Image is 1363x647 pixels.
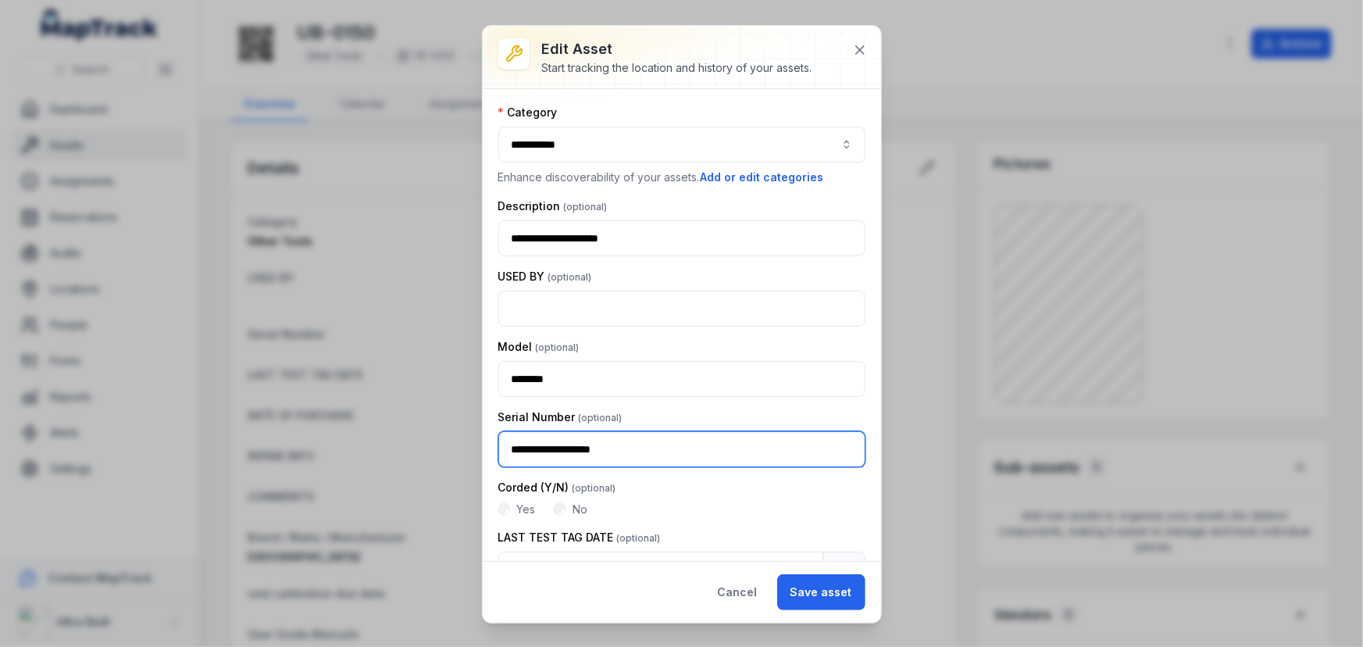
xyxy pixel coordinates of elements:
[542,38,812,60] h3: Edit asset
[498,480,616,495] label: Corded (Y/N)
[516,502,535,517] label: Yes
[498,198,608,214] label: Description
[498,339,580,355] label: Model
[542,60,812,76] div: Start tracking the location and history of your assets.
[498,530,661,545] label: LAST TEST TAG DATE
[705,574,771,610] button: Cancel
[498,269,592,284] label: USED BY
[498,105,558,120] label: Category
[777,574,865,610] button: Save asset
[573,502,587,517] label: No
[498,169,865,186] p: Enhance discoverability of your assets.
[498,409,623,425] label: Serial Number
[823,552,865,588] button: Calendar
[700,169,825,186] button: Add or edit categories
